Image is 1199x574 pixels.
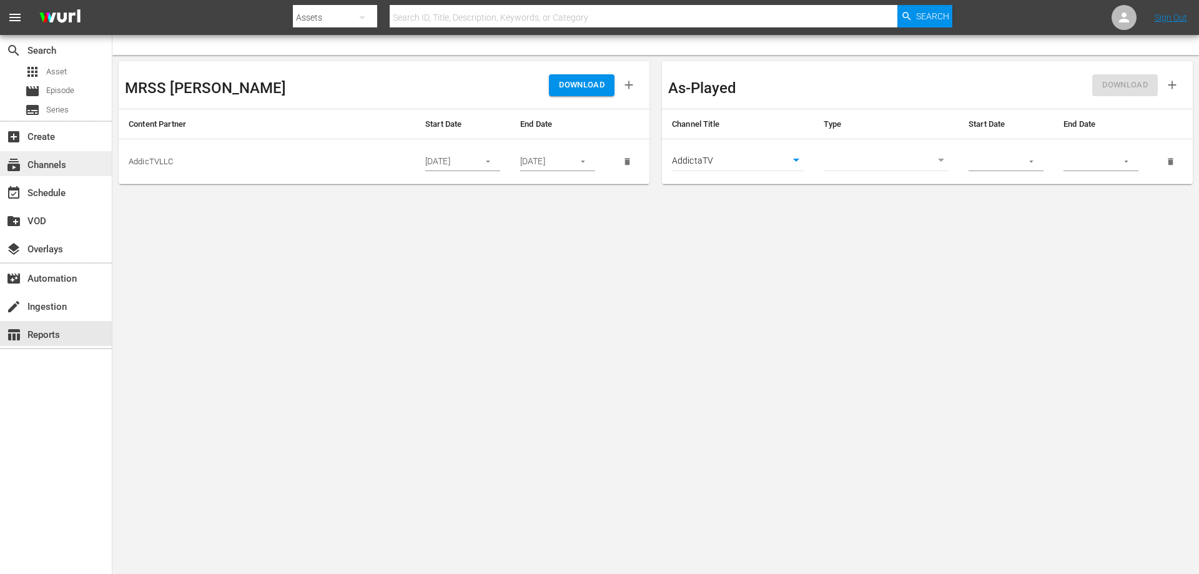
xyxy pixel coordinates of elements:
[897,5,952,27] button: Search
[46,66,67,78] span: Asset
[6,157,21,172] span: Channels
[30,3,90,32] img: ans4CAIJ8jUAAAAAAAAAAAAAAAAAAAAAAAAgQb4GAAAAAAAAAAAAAAAAAAAAAAAAJMjXAAAAAAAAAAAAAAAAAAAAAAAAgAT5G...
[549,74,614,96] button: DOWNLOAD
[25,102,40,117] span: Series
[415,109,510,139] th: Start Date
[119,139,415,184] td: AddicTVLLC
[46,104,69,116] span: Series
[959,109,1053,139] th: Start Date
[46,84,74,97] span: Episode
[1158,149,1183,174] button: delete
[1155,12,1187,22] a: Sign Out
[6,43,21,58] span: Search
[25,84,40,99] span: Episode
[814,109,959,139] th: Type
[6,299,21,314] span: Ingestion
[125,80,286,96] h3: MRSS [PERSON_NAME]
[615,149,639,174] button: delete
[6,214,21,229] span: VOD
[1053,109,1148,139] th: End Date
[6,327,21,342] span: Reports
[916,5,949,27] span: Search
[662,109,814,139] th: Channel Title
[559,78,604,92] span: DOWNLOAD
[510,109,605,139] th: End Date
[668,80,736,96] h3: As-Played
[25,64,40,79] span: Asset
[6,271,21,286] span: Automation
[6,186,21,200] span: Schedule
[672,152,804,171] div: AddictaTV
[6,129,21,144] span: Create
[6,242,21,257] span: Overlays
[7,10,22,25] span: menu
[119,109,415,139] th: Content Partner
